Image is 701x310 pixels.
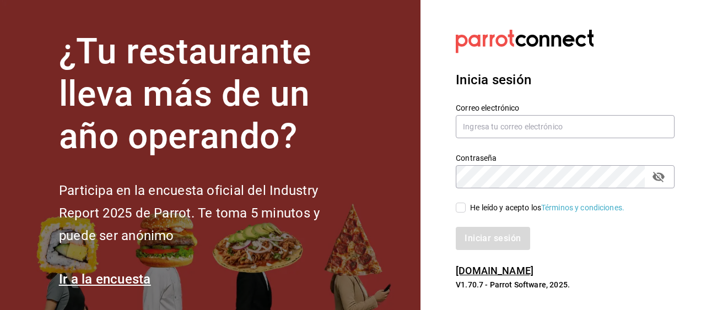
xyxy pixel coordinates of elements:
a: Términos y condiciones. [541,203,624,212]
h3: Inicia sesión [456,70,675,90]
p: V1.70.7 - Parrot Software, 2025. [456,279,675,290]
h2: Participa en la encuesta oficial del Industry Report 2025 de Parrot. Te toma 5 minutos y puede se... [59,180,357,247]
button: passwordField [649,167,668,186]
h1: ¿Tu restaurante lleva más de un año operando? [59,31,357,157]
div: He leído y acepto los [470,202,624,214]
input: Ingresa tu correo electrónico [456,115,675,138]
a: Ir a la encuesta [59,271,151,287]
a: [DOMAIN_NAME] [456,265,533,276]
label: Correo electrónico [456,104,675,112]
label: Contraseña [456,154,675,162]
